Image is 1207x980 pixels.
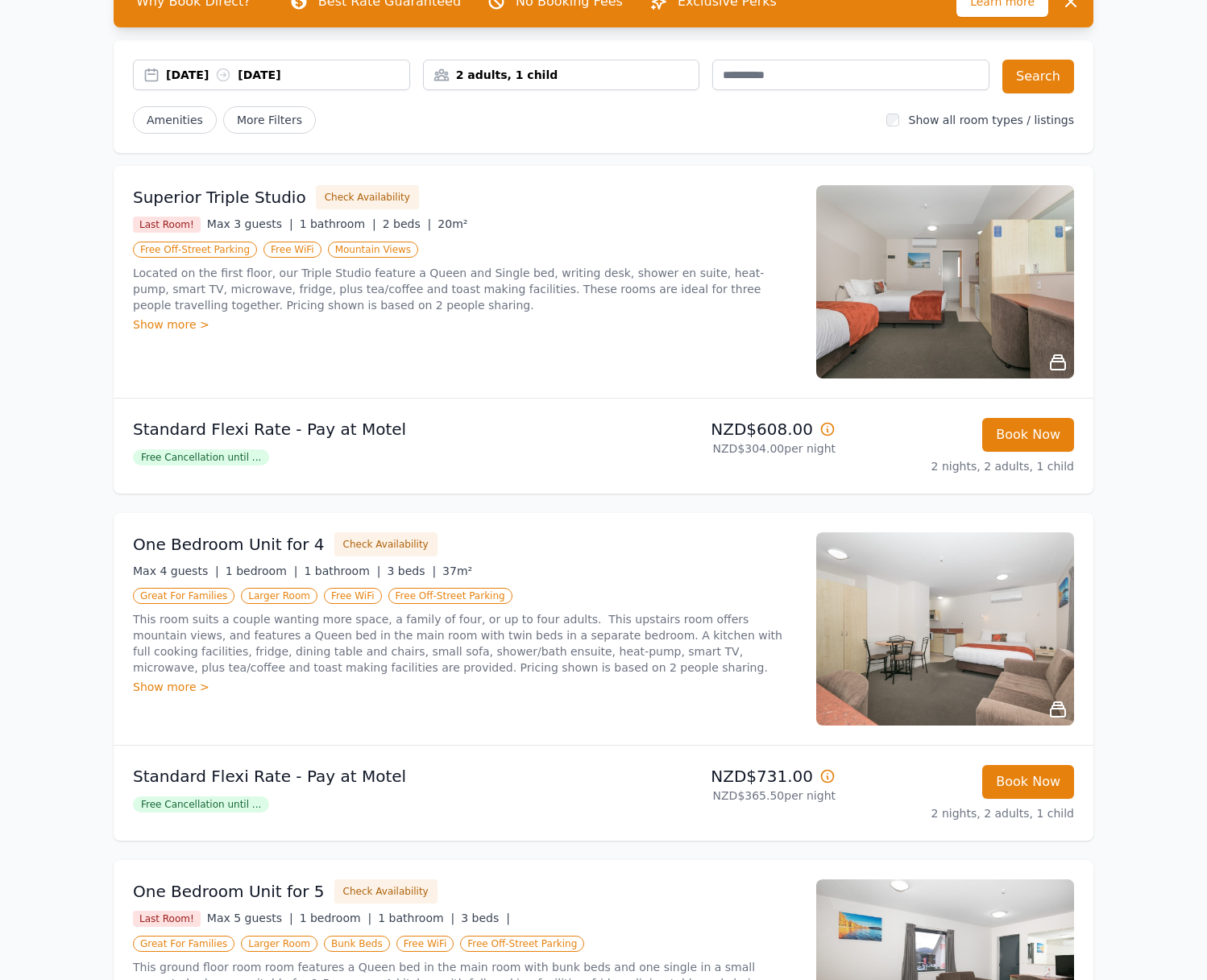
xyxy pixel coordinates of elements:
span: 37m² [442,564,472,577]
span: Larger Room [241,936,317,952]
button: Book Now [982,418,1074,452]
div: 2 adults, 1 child [424,67,699,83]
span: Great For Families [133,588,234,604]
span: Free WiFi [324,588,382,604]
button: Book Now [982,765,1074,799]
span: Great For Families [133,936,234,952]
button: Search [1002,60,1074,93]
span: Mountain Views [328,242,418,258]
h3: One Bedroom Unit for 4 [133,533,325,556]
div: Show more > [133,679,797,695]
p: NZD$731.00 [610,765,836,788]
span: More Filters [223,106,316,134]
span: Max 3 guests | [207,217,293,230]
span: Max 5 guests | [207,912,293,924]
p: This room suits a couple wanting more space, a family of four, or up to four adults. This upstair... [133,611,797,676]
span: Free Off-Street Parking [388,588,512,604]
label: Show all room types / listings [909,114,1074,126]
span: Free Off-Street Parking [460,936,584,952]
span: 1 bedroom | [226,564,298,577]
span: Last Room! [133,911,201,927]
span: Larger Room [241,588,317,604]
span: 1 bathroom | [304,564,380,577]
span: 3 beds | [461,912,510,924]
span: Free WiFi [396,936,454,952]
div: [DATE] [DATE] [166,67,409,83]
p: Located on the first floor, our Triple Studio feature a Queen and Single bed, writing desk, showe... [133,265,797,313]
button: Check Availability [334,532,438,556]
span: Last Room! [133,217,201,233]
span: 1 bedroom | [300,912,372,924]
p: 2 nights, 2 adults, 1 child [848,458,1074,474]
h3: One Bedroom Unit for 5 [133,880,325,903]
p: Standard Flexi Rate - Pay at Motel [133,765,597,788]
button: Check Availability [316,185,419,209]
span: 2 beds | [383,217,432,230]
p: 2 nights, 2 adults, 1 child [848,805,1074,821]
div: Show more > [133,316,797,333]
h3: Superior Triple Studio [133,186,306,209]
span: 3 beds | [387,564,436,577]
p: NZD$304.00 per night [610,440,836,457]
span: 1 bathroom | [378,912,454,924]
p: NZD$608.00 [610,418,836,440]
span: Free Cancellation until ... [133,796,269,813]
button: Check Availability [334,879,438,904]
span: 1 bathroom | [300,217,376,230]
button: Amenities [133,106,217,134]
span: Max 4 guests | [133,564,219,577]
p: Standard Flexi Rate - Pay at Motel [133,418,597,440]
span: Free Cancellation until ... [133,449,269,465]
span: Bunk Beds [324,936,390,952]
span: Free Off-Street Parking [133,242,257,258]
span: 20m² [438,217,467,230]
p: NZD$365.50 per night [610,788,836,804]
span: Free WiFi [263,242,321,258]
